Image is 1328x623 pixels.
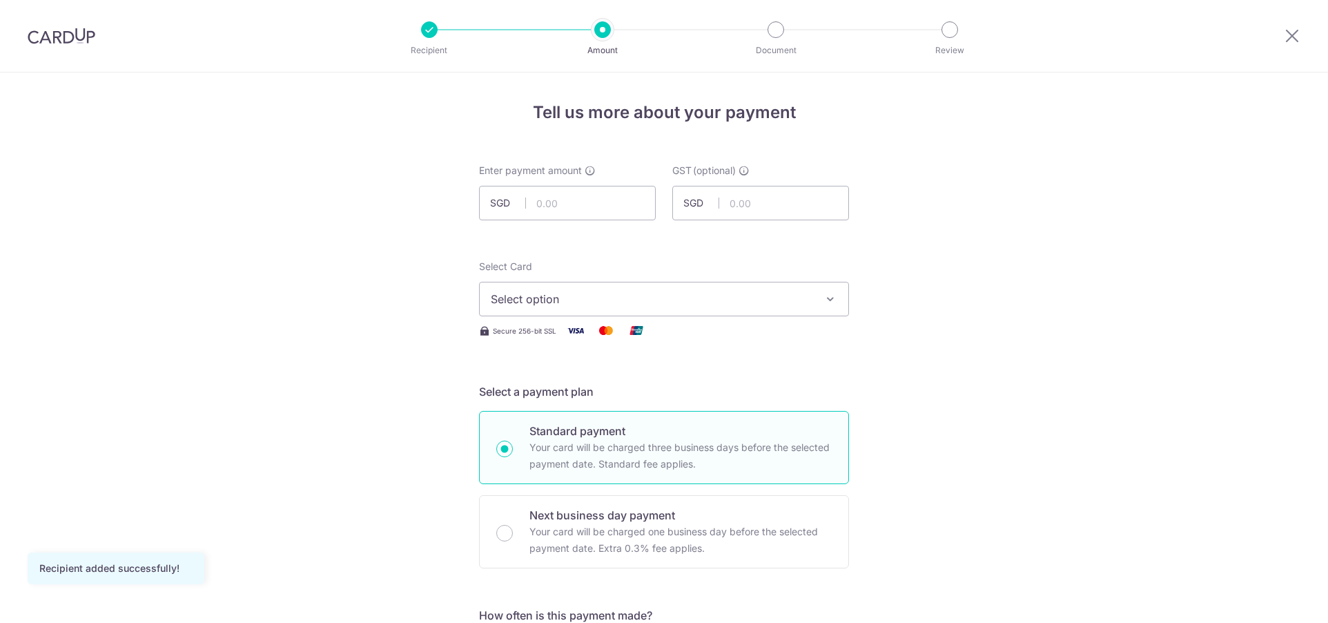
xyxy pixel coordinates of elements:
[693,164,736,178] span: (optional)
[479,260,532,272] span: translation missing: en.payables.payment_networks.credit_card.summary.labels.select_card
[529,423,832,439] p: Standard payment
[479,282,849,316] button: Select option
[490,196,526,210] span: SGD
[479,383,849,400] h5: Select a payment plan
[672,164,692,178] span: GST
[562,322,589,339] img: Visa
[1241,582,1314,616] iframe: Opens a widget where you can find more information
[592,322,620,339] img: Mastercard
[672,186,849,220] input: 0.00
[899,44,1001,57] p: Review
[725,44,827,57] p: Document
[479,100,849,125] h4: Tell us more about your payment
[529,507,832,524] p: Next business day payment
[28,28,95,44] img: CardUp
[378,44,480,57] p: Recipient
[551,44,654,57] p: Amount
[479,164,582,178] span: Enter payment amount
[479,186,656,220] input: 0.00
[529,439,832,472] p: Your card will be charged three business days before the selected payment date. Standard fee appl...
[491,291,812,307] span: Select option
[39,562,193,575] div: Recipient added successfully!
[493,325,556,336] span: Secure 256-bit SSL
[683,196,719,210] span: SGD
[529,524,832,557] p: Your card will be charged one business day before the selected payment date. Extra 0.3% fee applies.
[623,322,650,339] img: Union Pay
